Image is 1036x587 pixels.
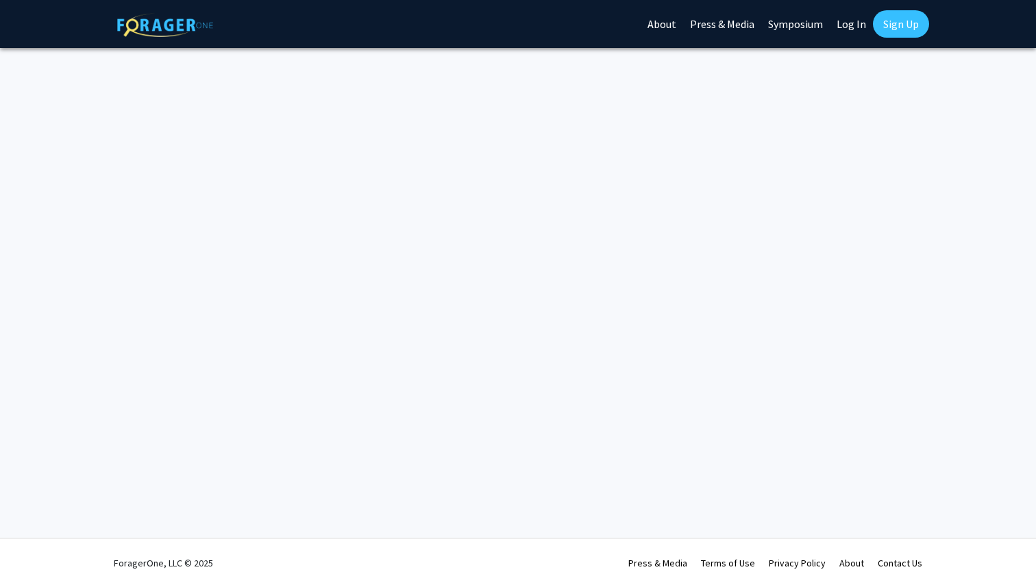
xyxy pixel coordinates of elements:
img: ForagerOne Logo [117,13,213,37]
div: ForagerOne, LLC © 2025 [114,539,213,587]
a: Press & Media [628,557,687,569]
a: Sign Up [873,10,929,38]
a: About [839,557,864,569]
a: Contact Us [878,557,922,569]
a: Terms of Use [701,557,755,569]
a: Privacy Policy [769,557,826,569]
